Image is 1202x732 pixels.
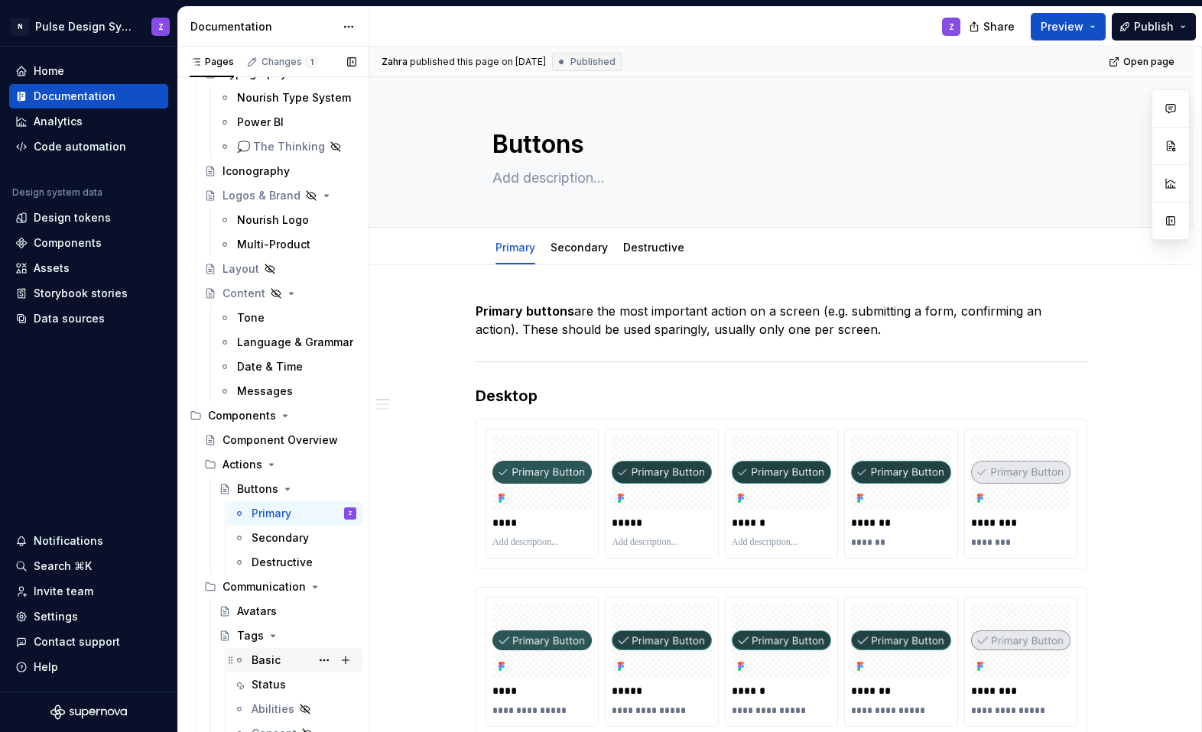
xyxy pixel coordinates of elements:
[34,235,102,251] div: Components
[237,628,264,643] div: Tags
[9,134,168,159] a: Code automation
[34,584,93,599] div: Invite team
[237,212,309,228] div: Nourish Logo
[34,634,120,649] div: Contact support
[237,90,351,105] div: Nourish Type System
[227,648,362,672] a: Basic
[489,126,1067,163] textarea: Buttons
[213,599,362,623] a: Avatars
[213,477,362,501] a: Buttons
[34,286,128,301] div: Storybook stories
[983,19,1015,34] span: Share
[9,59,168,83] a: Home
[223,579,306,594] div: Communication
[213,379,362,403] a: Messages
[1112,13,1196,40] button: Publish
[11,18,29,36] div: N
[9,630,168,654] button: Contact support
[9,231,168,255] a: Components
[262,56,317,68] div: Changes
[1041,19,1083,34] span: Preview
[9,256,168,280] a: Assets
[190,19,335,34] div: Documentation
[237,604,277,619] div: Avatars
[12,186,102,199] div: Design system data
[252,555,313,570] div: Destructive
[34,89,115,104] div: Documentation
[570,56,616,68] span: Published
[252,530,309,546] div: Secondary
[9,579,168,604] a: Invite team
[3,10,174,43] button: NPulse Design SystemZ
[9,281,168,306] a: Storybook stories
[252,701,294,717] div: Abilities
[34,114,83,129] div: Analytics
[1123,56,1174,68] span: Open page
[544,231,614,263] div: Secondary
[158,21,164,33] div: Z
[198,257,362,281] a: Layout
[237,139,325,154] div: 💭 The Thinking
[495,241,535,254] a: Primary
[252,677,286,692] div: Status
[223,164,290,179] div: Iconography
[198,183,362,208] a: Logos & Brand
[198,452,362,477] div: Actions
[223,286,265,301] div: Content
[1104,51,1181,73] a: Open page
[213,134,362,159] a: 💭 The Thinking
[9,84,168,109] a: Documentation
[198,575,362,599] div: Communication
[348,506,352,521] div: Z
[476,303,574,319] strong: Primary buttons
[551,241,608,254] a: Secondary
[223,261,259,277] div: Layout
[34,139,126,154] div: Code automation
[190,56,234,68] div: Pages
[961,13,1025,40] button: Share
[237,481,278,497] div: Buttons
[208,408,276,423] div: Components
[1031,13,1106,40] button: Preview
[198,159,362,183] a: Iconography
[34,210,111,225] div: Design tokens
[184,403,362,428] div: Components
[213,86,362,110] a: Nourish Type System
[1134,19,1174,34] span: Publish
[213,355,362,379] a: Date & Time
[237,115,284,130] div: Power BI
[9,109,168,134] a: Analytics
[382,56,408,68] span: Zahra
[237,384,293,399] div: Messages
[34,261,70,276] div: Assets
[9,206,168,230] a: Design tokens
[489,231,541,263] div: Primary
[213,110,362,134] a: Power BI
[34,311,105,326] div: Data sources
[237,237,310,252] div: Multi-Product
[9,554,168,578] button: Search ⌘K
[34,63,64,79] div: Home
[213,623,362,648] a: Tags
[227,501,362,526] a: PrimaryZ
[213,232,362,257] a: Multi-Product
[623,241,684,254] a: Destructive
[223,188,300,203] div: Logos & Brand
[213,208,362,232] a: Nourish Logo
[198,281,362,306] a: Content
[237,359,303,374] div: Date & Time
[34,609,78,624] div: Settings
[227,672,362,697] a: Status
[476,302,1087,338] p: are the most important action on a screen (e.g. submitting a form, confirming an action). These s...
[252,653,281,668] div: Basic
[949,21,954,33] div: Z
[35,19,133,34] div: Pulse Design System
[237,335,353,350] div: Language & Grammar
[198,428,362,452] a: Component Overview
[223,432,338,448] div: Component Overview
[34,533,103,549] div: Notifications
[227,526,362,550] a: Secondary
[34,559,92,574] div: Search ⌘K
[223,457,262,472] div: Actions
[50,704,127,720] svg: Supernova Logo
